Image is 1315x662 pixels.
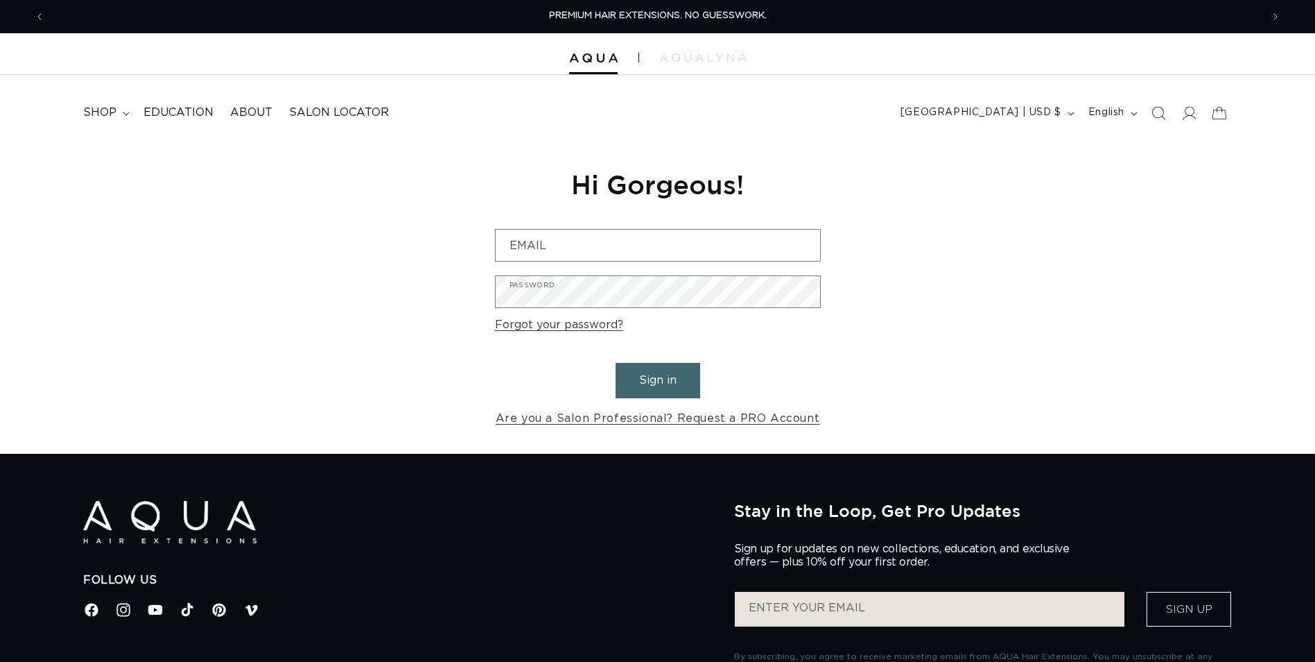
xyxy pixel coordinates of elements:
[496,409,820,429] a: Are you a Salon Professional? Request a PRO Account
[289,105,389,120] span: Salon Locator
[1147,592,1231,627] button: Sign Up
[135,97,222,128] a: Education
[549,11,767,20] span: PREMIUM HAIR EXTENSIONS. NO GUESSWORK.
[900,105,1061,120] span: [GEOGRAPHIC_DATA] | USD $
[83,501,256,543] img: Aqua Hair Extensions
[281,97,397,128] a: Salon Locator
[230,105,272,120] span: About
[83,105,116,120] span: shop
[495,167,821,201] h1: Hi Gorgeous!
[1080,100,1143,126] button: English
[222,97,281,128] a: About
[569,53,618,63] img: Aqua Hair Extensions
[735,592,1124,627] input: ENTER YOUR EMAIL
[24,3,55,30] button: Previous announcement
[143,105,214,120] span: Education
[892,100,1080,126] button: [GEOGRAPHIC_DATA] | USD $
[734,501,1232,520] h2: Stay in the Loop, Get Pro Updates
[616,363,700,398] button: Sign in
[660,53,747,62] img: aqualyna.com
[496,230,820,261] input: Email
[83,573,713,588] h2: Follow Us
[1143,98,1174,128] summary: Search
[1260,3,1291,30] button: Next announcement
[75,97,135,128] summary: shop
[734,543,1081,569] p: Sign up for updates on new collections, education, and exclusive offers — plus 10% off your first...
[1088,105,1124,120] span: English
[495,315,623,335] a: Forgot your password?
